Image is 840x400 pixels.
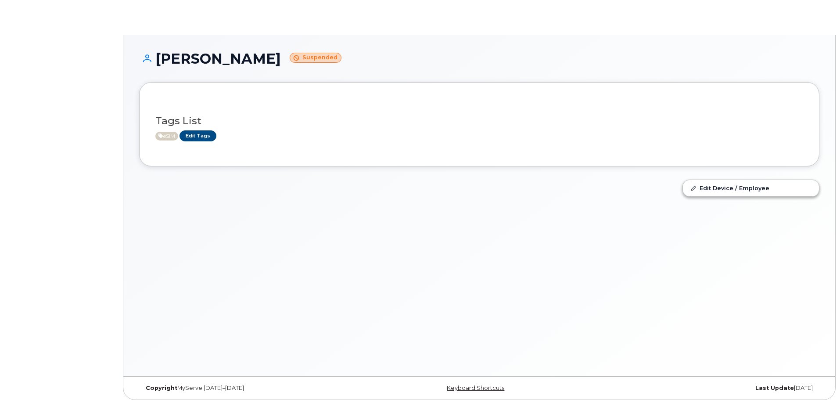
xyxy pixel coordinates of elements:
div: [DATE] [592,385,819,392]
strong: Copyright [146,385,177,391]
small: Suspended [290,53,341,63]
span: Active [155,132,178,141]
div: MyServe [DATE]–[DATE] [139,385,366,392]
h3: Tags List [155,115,803,126]
a: Keyboard Shortcuts [447,385,504,391]
h1: [PERSON_NAME] [139,51,819,66]
a: Edit Device / Employee [683,180,819,196]
strong: Last Update [755,385,794,391]
a: Edit Tags [179,130,216,141]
